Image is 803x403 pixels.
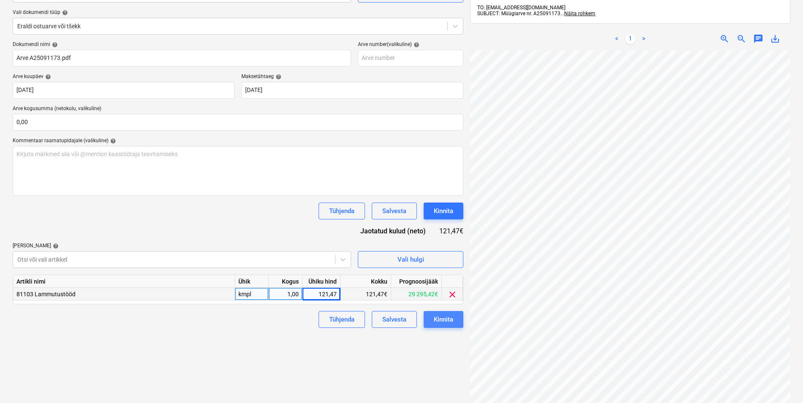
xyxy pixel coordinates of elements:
[382,314,406,325] div: Salvesta
[13,9,463,16] div: Vali dokumendi tüüp
[306,288,337,300] div: 121,47
[753,34,763,44] span: chat
[13,275,235,288] div: Artikli nimi
[358,50,463,67] input: Arve number
[319,203,365,219] button: Tühjenda
[341,275,391,288] div: Kokku
[424,311,463,328] button: Kinnita
[13,243,351,249] div: [PERSON_NAME]
[51,243,59,249] span: help
[354,226,439,236] div: Jaotatud kulud (neto)
[447,289,457,300] span: clear
[235,288,269,300] div: kmpl
[16,291,76,298] span: 81103 Lammutustööd
[108,138,116,144] span: help
[241,73,463,80] div: Maksetähtaeg
[382,206,406,216] div: Salvesta
[269,275,303,288] div: Kogus
[329,314,354,325] div: Tühjenda
[477,5,565,11] span: TO: [EMAIL_ADDRESS][DOMAIN_NAME]
[564,11,595,16] span: Näita rohkem
[372,311,417,328] button: Salvesta
[13,82,235,99] input: Arve kuupäeva pole määratud.
[639,34,649,44] a: Next page
[358,41,463,48] div: Arve number (valikuline)
[274,74,281,80] span: help
[50,42,58,48] span: help
[319,311,365,328] button: Tühjenda
[412,42,419,48] span: help
[434,206,453,216] div: Kinnita
[560,11,595,16] span: ...
[424,203,463,219] button: Kinnita
[770,34,780,44] span: save_alt
[13,50,351,67] input: Dokumendi nimi
[625,34,635,44] a: Page 1 is your current page
[391,288,442,300] div: 29 295,42€
[736,34,746,44] span: zoom_out
[13,105,463,114] p: Arve kogusumma (netokulu, valikuline)
[13,73,235,80] div: Arve kuupäev
[397,254,424,265] div: Vali hulgi
[391,275,442,288] div: Prognoosijääk
[13,138,463,144] div: Kommentaar raamatupidajale (valikuline)
[13,114,463,131] input: Arve kogusumma (netokulu, valikuline)
[719,34,730,44] span: zoom_in
[235,275,269,288] div: Ühik
[612,34,622,44] a: Previous page
[272,288,299,300] div: 1,00
[60,10,68,16] span: help
[358,251,463,268] button: Vali hulgi
[329,206,354,216] div: Tühjenda
[477,11,560,16] span: SUBJECT: Müügiarve nr. A25091173
[13,41,351,48] div: Dokumendi nimi
[241,82,463,99] input: Tähtaega pole määratud
[43,74,51,80] span: help
[341,288,391,300] div: 121,47€
[372,203,417,219] button: Salvesta
[761,362,803,403] iframe: Chat Widget
[434,314,453,325] div: Kinnita
[439,226,463,236] div: 121,47€
[303,275,341,288] div: Ühiku hind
